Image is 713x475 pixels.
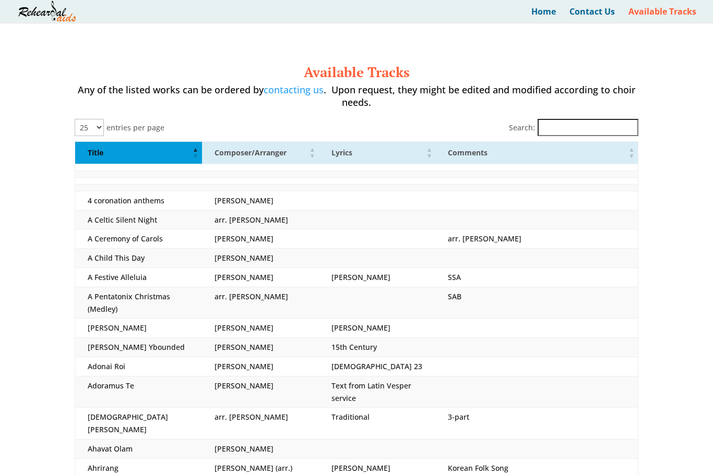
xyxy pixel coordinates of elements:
span: Lyrics: Activate to sort [426,142,432,164]
td: arr. [PERSON_NAME] [202,210,319,229]
td: SSA [435,268,638,287]
td: arr. [PERSON_NAME] [435,229,638,249]
td: 4 coronation anthems [75,191,202,210]
span: Available Tracks [304,63,410,81]
td: Adoramus Te [75,376,202,408]
span: Title: Activate to invert sorting [193,142,199,164]
td: [PERSON_NAME] Ybounded [75,338,202,357]
td: A Pentatonix Christmas (Medley) [75,287,202,319]
td: [DEMOGRAPHIC_DATA] 23 [319,357,436,376]
td: [PERSON_NAME] [202,338,319,357]
p: Any of the listed works can be ordered by . Upon request, they might be edited and modified accor... [75,84,638,118]
td: [PERSON_NAME] [202,229,319,249]
td: [PERSON_NAME] [202,319,319,338]
label: entries per page [106,121,164,134]
a: Home [531,8,556,23]
td: [PERSON_NAME] [75,319,202,338]
td: 3-part [435,408,638,440]
td: [PERSON_NAME] [202,376,319,408]
td: [PERSON_NAME] [202,357,319,376]
td: SAB [435,287,638,319]
a: contacting us [264,83,324,96]
span: Title [88,148,103,157]
td: arr. [PERSON_NAME] [202,408,319,440]
td: A Festive Alleluia [75,268,202,287]
a: Contact Us [569,8,615,23]
td: arr. [PERSON_NAME] [202,287,319,319]
td: [PERSON_NAME] [202,249,319,268]
td: Adonai Roi [75,357,202,376]
a: Available Tracks [628,8,696,23]
td: A Child This Day [75,249,202,268]
td: Traditional [319,408,436,440]
td: [PERSON_NAME] [202,440,319,459]
td: A Celtic Silent Night [75,210,202,229]
td: A Ceremony of Carols [75,229,202,249]
span: Composer/Arranger: Activate to sort [310,142,316,164]
td: Ahavat Olam [75,440,202,459]
td: [PERSON_NAME] [319,268,436,287]
label: Search: [509,121,535,134]
span: Comments [448,148,488,157]
td: 15th Century [319,338,436,357]
td: [PERSON_NAME] [319,319,436,338]
td: [PERSON_NAME] [202,268,319,287]
td: [DEMOGRAPHIC_DATA] [PERSON_NAME] [75,408,202,440]
span: Lyrics [331,148,352,157]
td: [PERSON_NAME] [202,191,319,210]
span: Comments: Activate to sort [628,142,635,164]
td: Text from Latin Vesper service [319,376,436,408]
span: Composer/Arranger [215,148,287,157]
